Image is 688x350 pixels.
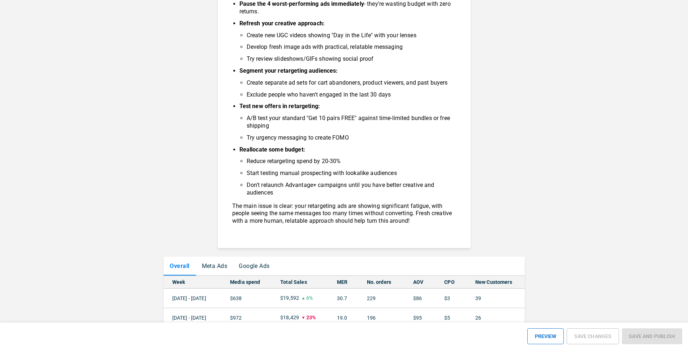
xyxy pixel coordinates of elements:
[358,289,404,308] td: 229
[247,170,456,177] li: Start testing manual prospecting with lookalike audiences
[247,79,456,87] li: Create separate ad sets for cart abandoners, product viewers, and past buyers
[306,314,316,321] p: 23%
[247,182,456,197] li: Don't relaunch Advantage+ campaigns until you have better creative and audiences
[436,308,467,328] td: $5
[527,328,564,344] button: PREVIEW
[404,289,436,308] td: $86
[467,308,525,328] td: 26
[280,314,299,321] p: $18,429
[247,32,456,39] li: Create new UGC videos showing "Day in the Life" with your lenses
[306,294,313,302] p: 6%
[164,308,222,328] td: [DATE] - [DATE]
[404,276,436,289] th: AOV
[467,289,525,308] td: 39
[164,289,222,308] td: [DATE] - [DATE]
[247,115,456,130] li: A/B test your standard "Get 10 pairs FREE" against time-limited bundles or free shipping
[164,276,222,289] th: Week
[232,202,456,225] p: The main issue is clear: your retargeting ads are showing significant fatigue, with people seeing...
[233,257,276,276] button: Google Ads
[280,294,299,302] p: $19,592
[358,276,404,289] th: No. orders
[328,308,358,328] td: 19.0
[239,0,456,16] li: - they're wasting budget with zero returns.
[328,289,358,308] td: 30.7
[358,308,404,328] td: 196
[239,0,364,7] strong: Pause the 4 worst-performing ads immediately
[272,276,328,289] th: Total Sales
[467,276,525,289] th: New Customers
[247,55,456,63] li: Try review slideshows/GIFs showing social proof
[239,146,305,153] strong: Reallocate some budget:
[247,134,456,142] li: Try urgency messaging to create FOMO
[404,308,436,328] td: $95
[247,91,456,99] li: Exclude people who haven't engaged in the last 30 days
[221,308,272,328] td: $972
[328,276,358,289] th: MER
[164,257,196,276] button: Overall
[221,289,272,308] td: $638
[221,276,272,289] th: Media spend
[196,257,233,276] button: Meta Ads
[239,103,320,110] strong: Test new offers in retargeting:
[247,158,456,165] li: Reduce retargeting spend by 20-30%
[239,67,338,74] strong: Segment your retargeting audiences:
[436,289,467,308] td: $3
[239,20,325,27] strong: Refresh your creative approach:
[436,276,467,289] th: CPO
[247,43,456,51] li: Develop fresh image ads with practical, relatable messaging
